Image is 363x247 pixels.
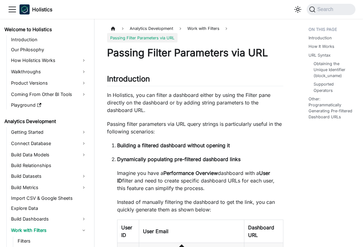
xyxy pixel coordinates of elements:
a: Build Relationships [9,161,89,170]
a: Supported Operators [314,81,350,93]
a: Product Versions [9,78,89,88]
th: User ID [117,220,139,243]
p: Passing filter parameters via URL query strings is particularly useful in the following scenarios: [107,120,283,135]
span: Search [315,7,337,12]
h1: Passing Filter Parameters via URL [107,47,283,59]
span: Passing Filter Parameters via URL [107,33,178,42]
a: Build Data Models [9,150,89,160]
p: In Holistics, you can filter a dashboard either by using the Filter pane directly on the dashboar... [107,91,283,114]
a: Connect Database [9,138,89,149]
span: Work with Filters [184,24,223,33]
a: Analytics Development [3,117,89,126]
button: Switch between dark and light mode (currently system mode) [293,4,303,14]
a: Playground [9,101,89,109]
button: Search (Command+K) [307,4,355,15]
a: Introduction [9,35,89,44]
p: Instead of manually filtering the dashboard to get the link, you can quickly generate them as sho... [117,198,283,213]
a: Filters [16,237,89,245]
a: URL Syntax [309,52,331,58]
a: Build Datasets [9,171,89,181]
strong: User ID [117,170,270,184]
a: Build Dashboards [9,214,89,224]
img: Holistics [20,4,30,14]
a: Work with Filters [9,225,89,235]
a: Coming From Other BI Tools [9,89,89,99]
strong: Dynamically populating pre-filtered dashboard links [117,156,241,162]
a: Getting Started [9,127,89,137]
strong: Performance Overview [163,170,218,176]
a: Welcome to Holistics [3,25,89,34]
button: Toggle navigation bar [8,5,17,14]
a: Walkthroughs [9,67,89,77]
a: Home page [107,24,119,33]
th: User Email [139,220,244,243]
nav: Breadcrumbs [107,24,283,42]
span: Analytics Development [127,24,176,33]
a: Other: Programmatically Generating Pre-filtered Dashboard URLs [309,96,353,120]
th: Dashboard URL [244,220,283,243]
a: HolisticsHolisticsHolistics [20,4,52,14]
a: Obtaining the Unique Identifier (block_uname) [314,61,350,79]
a: Our Philosophy [9,45,89,54]
a: How Holistics Works [9,55,89,65]
h2: Introduction [107,74,283,86]
p: Imagine you have a dashboard with a filter and need to create specific dashboard URLs for each us... [117,169,283,192]
strong: Building a filtered dashboard without opening it [117,142,230,149]
a: Import CSV & Google Sheets [9,194,89,203]
a: Build Metrics [9,182,89,193]
a: How It Works [309,43,334,49]
a: Introduction [309,35,332,41]
b: Holistics [32,6,52,13]
a: Explore Data [9,204,89,213]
